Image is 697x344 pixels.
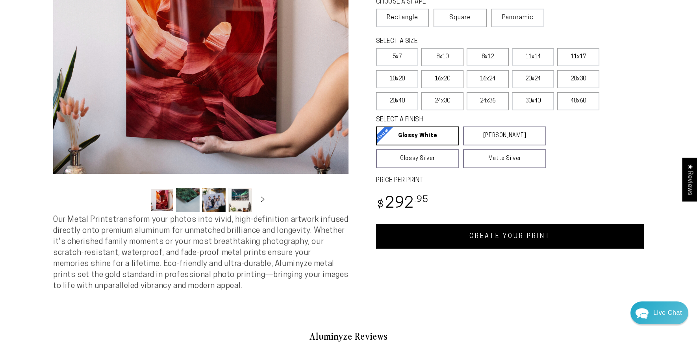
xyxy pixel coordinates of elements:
legend: SELECT A FINISH [376,115,527,125]
label: 24x36 [467,92,509,110]
label: 24x30 [421,92,463,110]
a: Glossy White [376,126,459,145]
bdi: 292 [376,196,428,212]
h2: Aluminyze Reviews [119,329,578,343]
button: Load image 1 in gallery view [150,188,174,212]
div: Chat widget toggle [630,301,688,324]
button: Load image 2 in gallery view [176,188,200,212]
label: 11x17 [557,48,599,66]
label: 30x40 [512,92,554,110]
label: PRICE PER PRINT [376,176,644,185]
span: Square [449,13,471,22]
label: 16x24 [467,70,509,88]
label: 11x14 [512,48,554,66]
label: 8x12 [467,48,509,66]
a: Glossy Silver [376,149,459,168]
div: Click to open Judge.me floating reviews tab [682,158,697,201]
span: Our Metal Prints transform your photos into vivid, high-definition artwork infused directly onto ... [53,216,348,290]
label: 5x7 [376,48,418,66]
label: 40x60 [557,92,599,110]
span: $ [377,200,384,210]
button: Slide left [130,191,148,208]
label: 20x24 [512,70,554,88]
legend: SELECT A SIZE [376,37,534,46]
button: Load image 4 in gallery view [228,188,252,212]
label: 20x40 [376,92,418,110]
a: CREATE YOUR PRINT [376,224,644,249]
button: Slide right [254,191,271,208]
label: 20x30 [557,70,599,88]
div: Contact Us Directly [653,301,682,324]
a: [PERSON_NAME] [463,126,546,145]
a: Matte Silver [463,149,546,168]
label: 16x20 [421,70,463,88]
label: 8x10 [421,48,463,66]
button: Load image 3 in gallery view [202,188,226,212]
sup: .95 [414,195,428,205]
label: 10x20 [376,70,418,88]
span: Panoramic [502,15,534,21]
span: Rectangle [387,13,418,22]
